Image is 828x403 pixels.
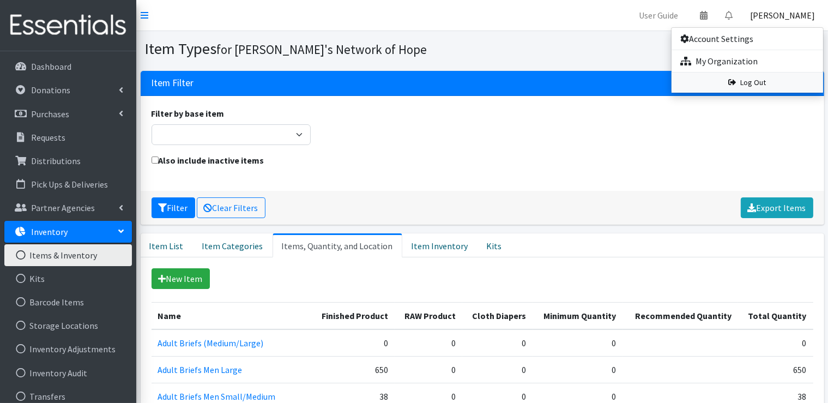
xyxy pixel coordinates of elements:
[741,197,813,218] a: Export Items
[738,302,813,329] th: Total Quantity
[152,107,225,120] label: Filter by base item
[31,132,65,143] p: Requests
[4,173,132,195] a: Pick Ups & Deliveries
[311,356,395,383] td: 650
[672,50,823,72] a: My Organization
[395,302,462,329] th: RAW Product
[152,197,195,218] button: Filter
[462,302,533,329] th: Cloth Diapers
[738,356,813,383] td: 650
[31,85,70,95] p: Donations
[4,315,132,336] a: Storage Locations
[478,233,511,257] a: Kits
[4,79,132,101] a: Donations
[158,338,264,348] a: Adult Briefs (Medium/Large)
[273,233,402,257] a: Items, Quantity, and Location
[4,127,132,148] a: Requests
[145,39,479,58] h1: Item Types
[31,179,108,190] p: Pick Ups & Deliveries
[311,302,395,329] th: Finished Product
[31,61,71,72] p: Dashboard
[31,155,81,166] p: Distributions
[4,244,132,266] a: Items & Inventory
[152,154,264,167] label: Also include inactive items
[672,28,823,50] a: Account Settings
[4,150,132,172] a: Distributions
[738,329,813,357] td: 0
[4,103,132,125] a: Purchases
[4,291,132,313] a: Barcode Items
[4,268,132,290] a: Kits
[158,364,243,375] a: Adult Briefs Men Large
[4,221,132,243] a: Inventory
[462,329,533,357] td: 0
[31,109,69,119] p: Purchases
[197,197,265,218] a: Clear Filters
[533,329,623,357] td: 0
[4,7,132,44] img: HumanEssentials
[217,41,427,57] small: for [PERSON_NAME]'s Network of Hope
[741,4,824,26] a: [PERSON_NAME]
[623,302,738,329] th: Recommended Quantity
[158,391,276,402] a: Adult Briefs Men Small/Medium
[395,356,462,383] td: 0
[193,233,273,257] a: Item Categories
[672,73,823,93] a: Log Out
[462,356,533,383] td: 0
[4,56,132,77] a: Dashboard
[152,302,311,329] th: Name
[152,157,159,164] input: Also include inactive items
[395,329,462,357] td: 0
[630,4,687,26] a: User Guide
[4,362,132,384] a: Inventory Audit
[311,329,395,357] td: 0
[4,338,132,360] a: Inventory Adjustments
[152,268,210,289] a: New Item
[152,77,194,89] h3: Item Filter
[141,233,193,257] a: Item List
[533,356,623,383] td: 0
[31,226,68,237] p: Inventory
[4,197,132,219] a: Partner Agencies
[402,233,478,257] a: Item Inventory
[533,302,623,329] th: Minimum Quantity
[31,202,95,213] p: Partner Agencies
